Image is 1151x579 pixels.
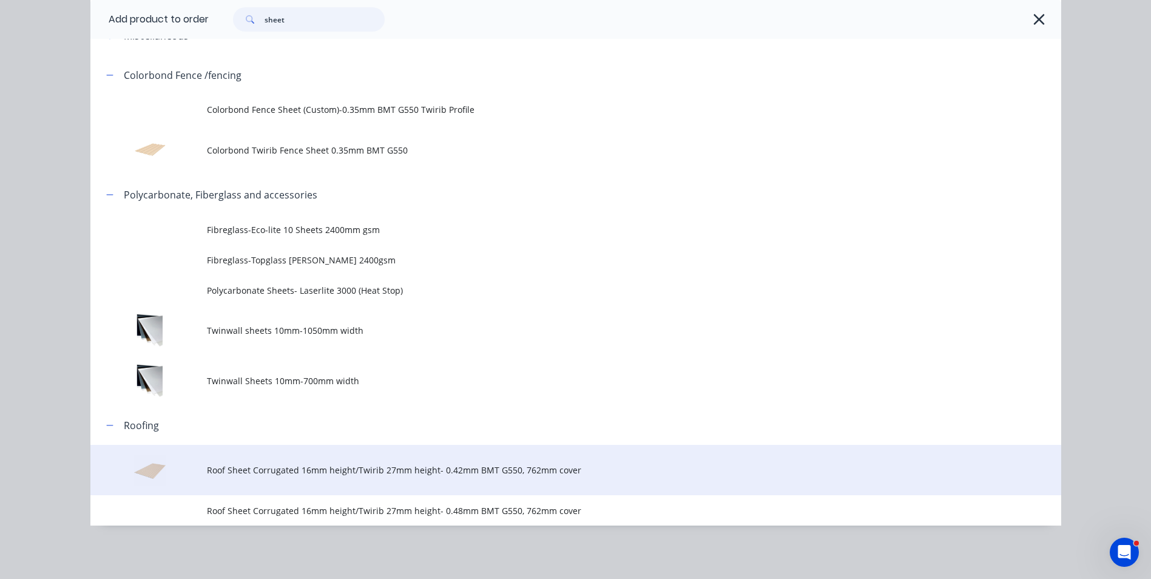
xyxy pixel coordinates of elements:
iframe: Intercom live chat [1110,538,1139,567]
div: Colorbond Fence /fencing [124,68,241,83]
input: Search... [265,7,385,32]
span: Roof Sheet Corrugated 16mm height/Twirib 27mm height- 0.42mm BMT G550, 762mm cover [207,464,890,476]
span: Twinwall Sheets 10mm-700mm width [207,374,890,387]
span: Fibreglass-Topglass [PERSON_NAME] 2400gsm [207,254,890,266]
span: Twinwall sheets 10mm-1050mm width [207,324,890,337]
span: Fibreglass-Eco-lite 10 Sheets 2400mm gsm [207,223,890,236]
div: Roofing [124,418,159,433]
span: Roof Sheet Corrugated 16mm height/Twirib 27mm height- 0.48mm BMT G550, 762mm cover [207,504,890,517]
div: Polycarbonate, Fiberglass and accessories [124,188,317,202]
span: Polycarbonate Sheets- Laserlite 3000 (Heat Stop) [207,284,890,297]
span: Colorbond Twirib Fence Sheet 0.35mm BMT G550 [207,144,890,157]
span: Colorbond Fence Sheet (Custom)-0.35mm BMT G550 Twirib Profile [207,103,890,116]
